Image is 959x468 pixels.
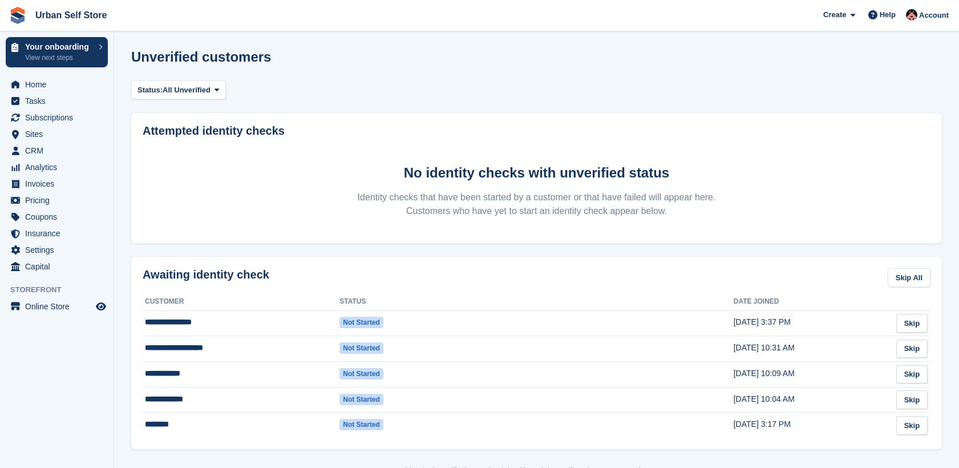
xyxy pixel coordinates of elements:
a: menu [6,143,108,159]
span: Not started [339,342,383,354]
span: Account [919,10,949,21]
a: menu [6,159,108,175]
td: [DATE] 10:04 AM [734,387,891,413]
a: menu [6,93,108,109]
p: Your onboarding [25,43,93,51]
span: Settings [25,242,94,258]
span: Subscriptions [25,110,94,126]
span: Sites [25,126,94,142]
span: Insurance [25,225,94,241]
a: menu [6,209,108,225]
span: Status: [137,84,163,96]
td: [DATE] 10:31 AM [734,336,891,362]
span: Home [25,76,94,92]
a: menu [6,259,108,275]
a: Your onboarding View next steps [6,37,108,67]
span: Not started [339,368,383,380]
span: Coupons [25,209,94,225]
p: View next steps [25,53,93,63]
span: Capital [25,259,94,275]
h2: Awaiting identity check [143,268,269,281]
a: Skip [896,416,928,435]
span: All Unverified [163,84,211,96]
a: Skip [896,340,928,358]
th: Customer [143,293,339,311]
a: menu [6,225,108,241]
span: Invoices [25,176,94,192]
td: [DATE] 3:37 PM [734,310,891,336]
a: Skip [896,365,928,384]
strong: No identity checks with unverified status [404,165,669,180]
button: Status: All Unverified [131,80,226,99]
a: menu [6,110,108,126]
h1: Unverified customers [131,49,271,64]
a: Skip [896,390,928,409]
th: Date joined [734,293,891,311]
a: Skip [896,314,928,333]
span: CRM [25,143,94,159]
span: Analytics [25,159,94,175]
a: Skip All [888,268,930,287]
a: menu [6,176,108,192]
td: [DATE] 10:09 AM [734,362,891,388]
img: stora-icon-8386f47178a22dfd0bd8f6a31ec36ba5ce8667c1dd55bd0f319d3a0aa187defe.svg [9,7,26,24]
span: Online Store [25,298,94,314]
p: Identity checks that have been started by a customer or that have failed will appear here. Custom... [357,191,717,218]
a: Urban Self Store [31,6,111,25]
a: menu [6,192,108,208]
span: Pricing [25,192,94,208]
a: menu [6,298,108,314]
h2: Attempted identity checks [143,124,930,138]
a: menu [6,126,108,142]
a: Preview store [94,300,108,313]
td: [DATE] 3:17 PM [734,413,891,438]
span: Create [823,9,846,21]
span: Not started [339,419,383,430]
span: Tasks [25,93,94,109]
th: Status [339,293,458,311]
span: Not started [339,317,383,328]
a: menu [6,76,108,92]
span: Help [880,9,896,21]
span: Not started [339,394,383,405]
span: Storefront [10,284,114,296]
img: Josh Marshall [906,9,917,21]
a: menu [6,242,108,258]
